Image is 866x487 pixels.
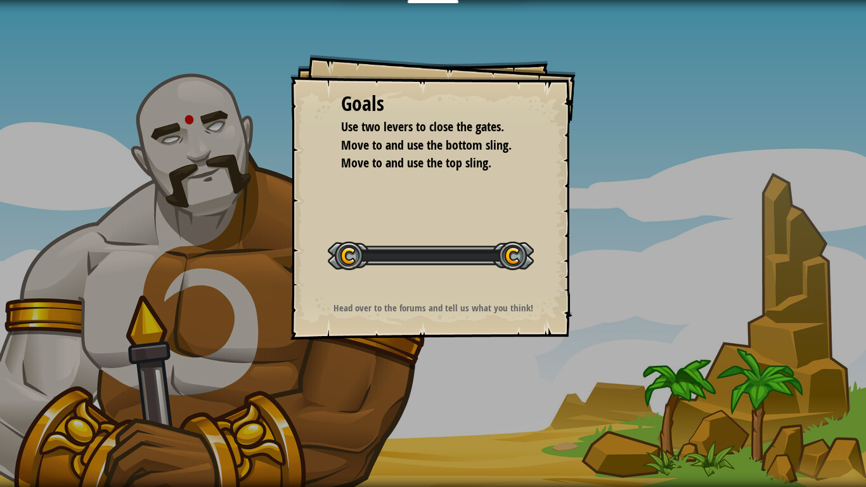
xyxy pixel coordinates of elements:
[333,301,533,315] strong: Head over to the forums and tell us what you think!
[341,136,512,153] span: Move to and use the bottom sling.
[325,154,522,172] li: Move to and use the top sling.
[341,118,504,135] span: Use two levers to close the gates.
[341,154,491,171] span: Move to and use the top sling.
[341,89,525,119] div: Goals
[325,118,522,136] li: Use two levers to close the gates.
[325,136,522,155] li: Move to and use the bottom sling.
